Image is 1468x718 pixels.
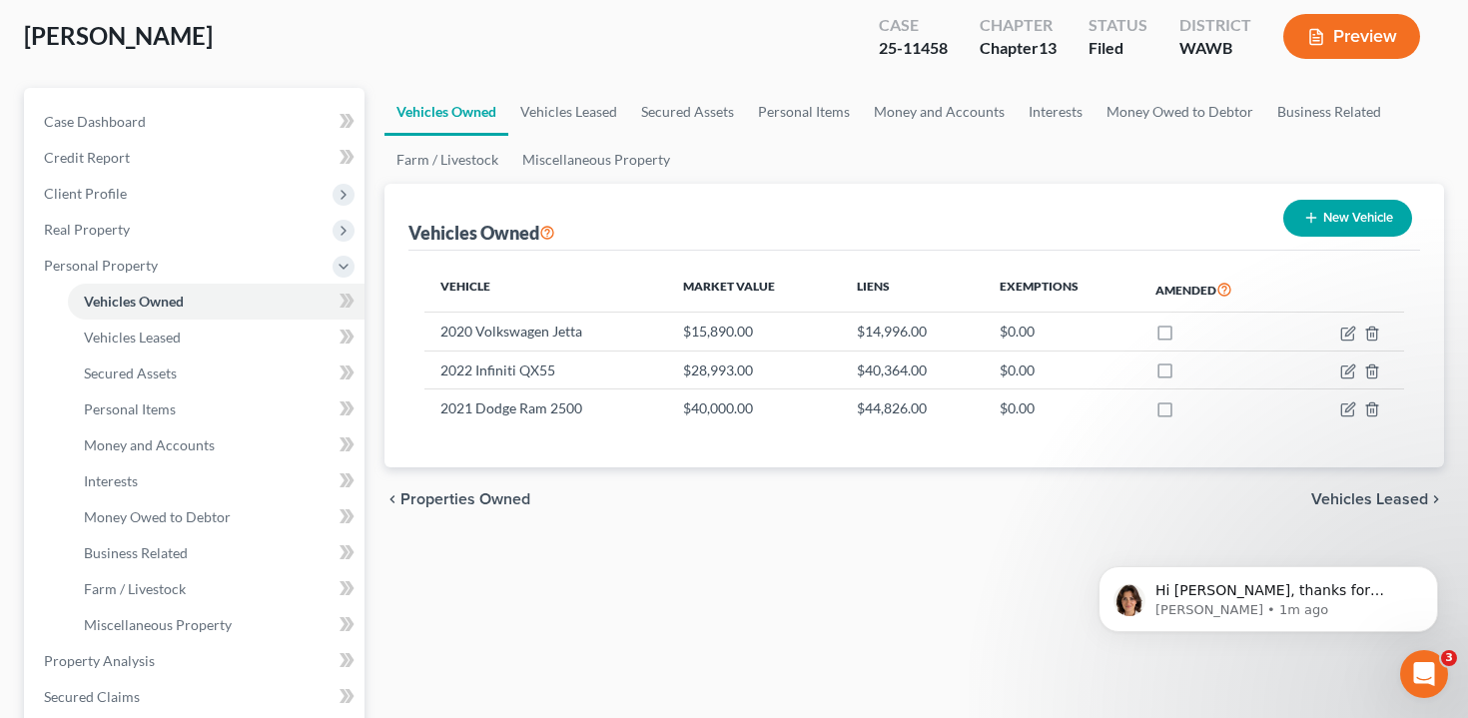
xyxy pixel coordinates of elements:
[84,436,215,453] span: Money and Accounts
[1139,267,1292,313] th: Amended
[1400,650,1448,698] iframe: Intercom live chat
[1089,37,1147,60] div: Filed
[84,400,176,417] span: Personal Items
[508,88,629,136] a: Vehicles Leased
[424,389,668,427] td: 2021 Dodge Ram 2500
[1069,524,1468,664] iframe: Intercom notifications message
[24,21,213,50] span: [PERSON_NAME]
[44,257,158,274] span: Personal Property
[44,688,140,705] span: Secured Claims
[1283,14,1420,59] button: Preview
[841,313,984,351] td: $14,996.00
[1311,491,1444,507] button: Vehicles Leased chevron_right
[879,14,948,37] div: Case
[84,508,231,525] span: Money Owed to Debtor
[746,88,862,136] a: Personal Items
[1095,88,1265,136] a: Money Owed to Debtor
[84,293,184,310] span: Vehicles Owned
[984,351,1139,388] td: $0.00
[44,652,155,669] span: Property Analysis
[408,221,555,245] div: Vehicles Owned
[384,136,510,184] a: Farm / Livestock
[84,616,232,633] span: Miscellaneous Property
[424,313,668,351] td: 2020 Volkswagen Jetta
[1017,88,1095,136] a: Interests
[68,571,365,607] a: Farm / Livestock
[28,104,365,140] a: Case Dashboard
[841,351,984,388] td: $40,364.00
[1179,37,1251,60] div: WAWB
[28,643,365,679] a: Property Analysis
[510,136,682,184] a: Miscellaneous Property
[667,267,841,313] th: Market Value
[68,356,365,391] a: Secured Assets
[841,267,984,313] th: Liens
[68,607,365,643] a: Miscellaneous Property
[28,679,365,715] a: Secured Claims
[1428,491,1444,507] i: chevron_right
[68,427,365,463] a: Money and Accounts
[1265,88,1393,136] a: Business Related
[879,37,948,60] div: 25-11458
[84,544,188,561] span: Business Related
[68,320,365,356] a: Vehicles Leased
[424,267,668,313] th: Vehicle
[424,351,668,388] td: 2022 Infiniti QX55
[68,499,365,535] a: Money Owed to Debtor
[1039,38,1057,57] span: 13
[667,351,841,388] td: $28,993.00
[1283,200,1412,237] button: New Vehicle
[44,113,146,130] span: Case Dashboard
[384,88,508,136] a: Vehicles Owned
[44,149,130,166] span: Credit Report
[384,491,400,507] i: chevron_left
[68,463,365,499] a: Interests
[984,313,1139,351] td: $0.00
[984,389,1139,427] td: $0.00
[1311,491,1428,507] span: Vehicles Leased
[84,472,138,489] span: Interests
[1441,650,1457,666] span: 3
[980,14,1057,37] div: Chapter
[984,267,1139,313] th: Exemptions
[384,491,530,507] button: chevron_left Properties Owned
[667,313,841,351] td: $15,890.00
[84,329,181,346] span: Vehicles Leased
[68,535,365,571] a: Business Related
[44,221,130,238] span: Real Property
[68,284,365,320] a: Vehicles Owned
[400,491,530,507] span: Properties Owned
[84,364,177,381] span: Secured Assets
[841,389,984,427] td: $44,826.00
[84,580,186,597] span: Farm / Livestock
[68,391,365,427] a: Personal Items
[667,389,841,427] td: $40,000.00
[1089,14,1147,37] div: Status
[1179,14,1251,37] div: District
[980,37,1057,60] div: Chapter
[28,140,365,176] a: Credit Report
[862,88,1017,136] a: Money and Accounts
[629,88,746,136] a: Secured Assets
[44,185,127,202] span: Client Profile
